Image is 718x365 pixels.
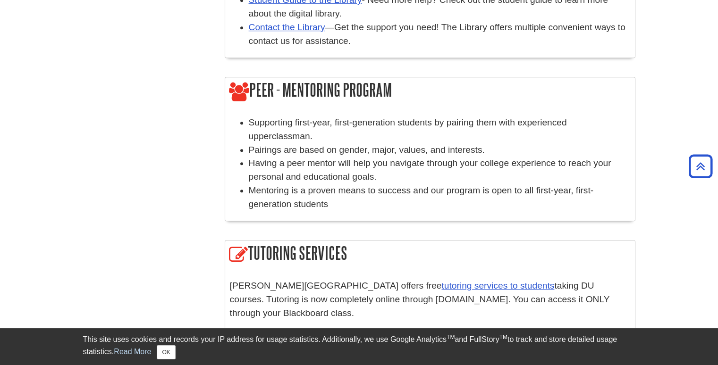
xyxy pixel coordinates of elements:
button: Close [157,345,175,359]
div: This site uses cookies and records your IP address for usage statistics. Additionally, we use Goo... [83,334,635,359]
sup: TM [447,334,455,340]
a: tutoring services to students [441,281,554,290]
li: Pairings are based on gender, major, values, and interests. [249,143,630,157]
a: Read More [114,348,151,356]
li: Having a peer mentor will help you navigate through your college experience to reach your persona... [249,157,630,184]
p: [PERSON_NAME][GEOGRAPHIC_DATA] offers free taking DU courses. Tutoring is now completely online t... [230,279,630,320]
li: Supporting first-year, first-generation students by pairing them with experienced upperclassman. [249,116,630,143]
h2: Peer - Mentoring Program [225,77,635,104]
li: Available 24/7 [249,324,630,338]
a: Contact the Library [249,22,325,32]
li: —Get the support you need! The Library offers multiple convenient ways to contact us for assistance. [249,21,630,48]
h2: Tutoring Services [225,241,635,267]
sup: TM [499,334,507,340]
li: Mentoring is a proven means to success and our program is open to all first-year, first-generatio... [249,184,630,211]
a: Back to Top [685,160,716,173]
